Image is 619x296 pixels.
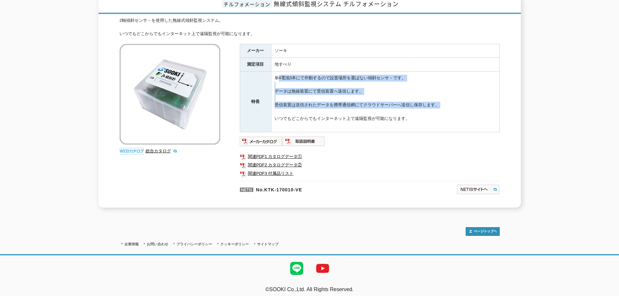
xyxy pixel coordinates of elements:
a: プライバシーポリシー [176,242,212,246]
img: YouTube [310,255,336,281]
td: 単4電池3本にて作動するので設置場所を選ばない傾斜センサ－です。 データは無線装置にて受信装置へ送信します。 受信装置は送信されたデータを携帯通信網にてクラウドサーバーへ送信し保存します。 いつ... [271,71,499,132]
td: 地すべり [271,58,499,71]
img: 取扱説明書 [282,136,325,147]
a: 関連PDF2 カタログデータ② [240,161,500,169]
p: No.KTK-170010-VE [240,181,394,197]
div: 2軸傾斜センサ－を使用した無線式傾斜監視システム。 いつでもどこからでもインターネット上で遠隔監視が可能になります。 [120,17,500,37]
a: お問い合わせ [147,242,168,246]
a: 関連PDF3 付属品リスト [240,169,500,178]
a: メーカーカタログ [240,140,282,145]
a: 関連PDF1 カタログデータ① [240,152,500,161]
th: 測定項目 [240,58,271,71]
th: メーカー [240,44,271,58]
img: NETISサイトへ [457,184,500,195]
th: 特長 [240,71,271,132]
img: webカタログ [120,148,144,154]
img: メーカーカタログ [240,136,282,147]
a: 総合カタログ [146,148,177,153]
img: トップページへ [466,227,500,236]
a: クッキーポリシー [220,242,249,246]
a: 企業情報 [124,242,139,246]
a: サイトマップ [257,242,278,246]
td: ソーキ [271,44,499,58]
span: チルフォメーション [222,0,272,8]
img: LINE [284,255,310,281]
a: 取扱説明書 [282,140,325,145]
img: 無線式傾斜監視システム チルフォメーション [120,44,220,145]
